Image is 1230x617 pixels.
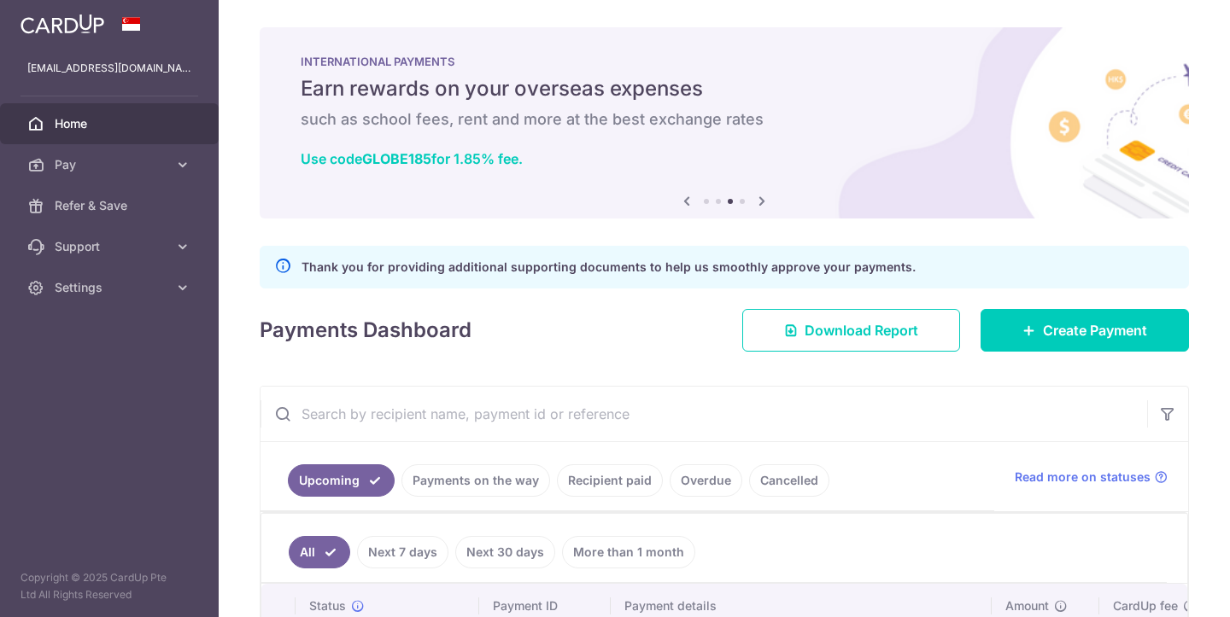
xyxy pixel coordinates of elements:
[288,464,395,497] a: Upcoming
[455,536,555,568] a: Next 30 days
[301,109,1148,130] h6: such as school fees, rent and more at the best exchange rates
[742,309,960,352] a: Download Report
[309,597,346,614] span: Status
[1015,469,1151,486] span: Read more on statuses
[301,75,1148,102] h5: Earn rewards on your overseas expenses
[1043,320,1147,341] span: Create Payment
[261,387,1147,441] input: Search by recipient name, payment id or reference
[260,315,471,346] h4: Payments Dashboard
[1005,597,1049,614] span: Amount
[362,150,431,167] b: GLOBE185
[401,464,550,497] a: Payments on the way
[55,238,167,255] span: Support
[1113,597,1178,614] span: CardUp fee
[805,320,918,341] span: Download Report
[27,60,191,77] p: [EMAIL_ADDRESS][DOMAIN_NAME]
[55,156,167,173] span: Pay
[357,536,448,568] a: Next 7 days
[302,257,916,277] p: Thank you for providing additional supporting documents to help us smoothly approve your payments.
[562,536,695,568] a: More than 1 month
[55,197,167,214] span: Refer & Save
[20,14,104,34] img: CardUp
[749,464,829,497] a: Cancelled
[260,27,1189,218] img: International Payment Banner
[1015,469,1168,486] a: Read more on statuses
[670,464,742,497] a: Overdue
[301,150,523,167] a: Use codeGLOBE185for 1.85% fee.
[981,309,1189,352] a: Create Payment
[557,464,663,497] a: Recipient paid
[301,55,1148,68] p: INTERNATIONAL PAYMENTS
[289,536,350,568] a: All
[55,115,167,132] span: Home
[55,279,167,296] span: Settings
[1120,566,1213,608] iframe: Opens a widget where you can find more information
